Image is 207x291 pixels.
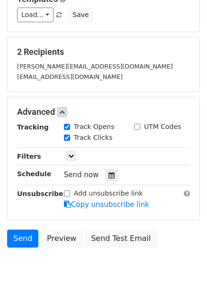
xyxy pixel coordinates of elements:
[17,47,190,57] h5: 2 Recipients
[7,230,38,248] a: Send
[74,188,143,198] label: Add unsubscribe link
[41,230,82,248] a: Preview
[64,171,99,179] span: Send now
[74,122,115,132] label: Track Opens
[17,153,41,160] strong: Filters
[17,190,63,197] strong: Unsubscribe
[160,246,207,291] iframe: Chat Widget
[17,107,190,117] h5: Advanced
[17,123,49,131] strong: Tracking
[68,8,93,22] button: Save
[17,170,51,178] strong: Schedule
[17,63,173,70] small: [PERSON_NAME][EMAIL_ADDRESS][DOMAIN_NAME]
[17,8,54,22] a: Load...
[144,122,181,132] label: UTM Codes
[17,73,123,80] small: [EMAIL_ADDRESS][DOMAIN_NAME]
[74,133,113,143] label: Track Clicks
[64,200,149,209] a: Copy unsubscribe link
[85,230,157,248] a: Send Test Email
